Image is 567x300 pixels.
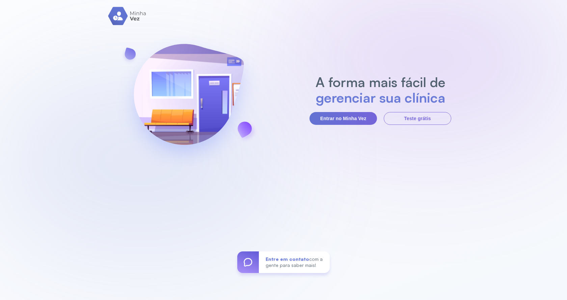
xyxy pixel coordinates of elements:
h2: gerenciar sua clínica [312,90,449,105]
img: logo.svg [108,7,147,25]
span: Entre em contato [266,256,309,262]
img: banner-login.svg [116,26,262,173]
button: Teste grátis [384,112,451,125]
h2: A forma mais fácil de [312,74,449,90]
button: Entrar no Minha Vez [309,112,377,125]
div: com a gente para saber mais! [259,251,330,273]
a: Entre em contatocom a gente para saber mais! [237,251,330,273]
